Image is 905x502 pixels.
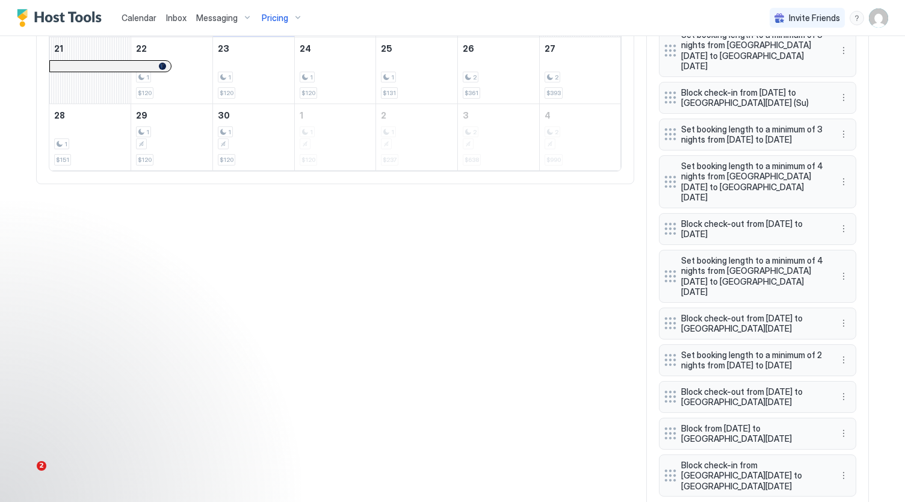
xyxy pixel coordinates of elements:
[228,73,231,81] span: 1
[836,353,851,367] button: More options
[836,175,851,189] button: More options
[131,104,213,170] td: September 29, 2025
[54,43,63,54] span: 21
[218,43,229,54] span: 23
[56,156,69,164] span: $151
[294,104,376,170] td: October 1, 2025
[836,426,851,441] button: More options
[465,89,478,97] span: $361
[681,161,824,203] span: Set booking length to a minimum of 4 nights from [GEOGRAPHIC_DATA][DATE] to [GEOGRAPHIC_DATA][DATE]
[836,468,851,483] div: menu
[49,104,131,126] a: September 28, 2025
[836,127,851,141] div: menu
[381,110,386,120] span: 2
[64,140,67,148] span: 1
[836,90,851,105] button: More options
[681,386,824,407] span: Block check-out from [DATE] to [GEOGRAPHIC_DATA][DATE]
[376,37,457,60] a: September 25, 2025
[681,124,824,145] span: Set booking length to a minimum of 3 nights from [DATE] to [DATE]
[681,29,824,72] span: Set booking length to a minimum of 3 nights from [GEOGRAPHIC_DATA][DATE] to [GEOGRAPHIC_DATA][DATE]
[473,73,477,81] span: 2
[146,73,149,81] span: 1
[540,104,621,126] a: October 4, 2025
[836,222,851,236] button: More options
[836,90,851,105] div: menu
[166,13,187,23] span: Inbox
[458,104,539,126] a: October 3, 2025
[294,37,376,104] td: September 24, 2025
[546,89,561,97] span: $393
[836,316,851,330] button: More options
[545,110,551,120] span: 4
[836,127,851,141] button: More options
[681,313,824,334] span: Block check-out from [DATE] to [GEOGRAPHIC_DATA][DATE]
[196,13,238,23] span: Messaging
[212,104,294,170] td: September 30, 2025
[300,110,303,120] span: 1
[49,104,131,170] td: September 28, 2025
[213,104,294,126] a: September 30, 2025
[228,128,231,136] span: 1
[850,11,864,25] div: menu
[869,8,888,28] div: User profile
[836,316,851,330] div: menu
[836,175,851,189] div: menu
[381,43,392,54] span: 25
[213,37,294,60] a: September 23, 2025
[458,104,540,170] td: October 3, 2025
[220,89,233,97] span: $120
[836,43,851,58] div: menu
[12,461,41,490] iframe: Intercom live chat
[555,73,558,81] span: 2
[836,43,851,58] button: More options
[131,37,213,104] td: September 22, 2025
[218,110,230,120] span: 30
[458,37,539,60] a: September 26, 2025
[136,43,147,54] span: 22
[463,43,474,54] span: 26
[540,37,621,60] a: September 27, 2025
[9,385,250,469] iframe: Intercom notifications message
[131,37,212,60] a: September 22, 2025
[122,11,156,24] a: Calendar
[836,222,851,236] div: menu
[681,460,824,492] span: Block check-in from [GEOGRAPHIC_DATA][DATE] to [GEOGRAPHIC_DATA][DATE]
[836,389,851,404] button: More options
[681,350,824,371] span: Set booking length to a minimum of 2 nights from [DATE] to [DATE]
[681,218,824,240] span: Block check-out from [DATE] to [DATE]
[301,89,315,97] span: $120
[300,43,311,54] span: 24
[836,426,851,441] div: menu
[220,156,233,164] span: $120
[539,104,621,170] td: October 4, 2025
[836,468,851,483] button: More options
[138,156,152,164] span: $120
[295,104,376,126] a: October 1, 2025
[295,37,376,60] a: September 24, 2025
[17,9,107,27] a: Host Tools Logo
[49,37,131,60] a: September 21, 2025
[376,37,458,104] td: September 25, 2025
[383,89,396,97] span: $131
[376,104,458,170] td: October 2, 2025
[836,269,851,284] button: More options
[131,104,212,126] a: September 29, 2025
[166,11,187,24] a: Inbox
[463,110,469,120] span: 3
[458,37,540,104] td: September 26, 2025
[391,73,394,81] span: 1
[136,110,147,120] span: 29
[539,37,621,104] td: September 27, 2025
[376,104,457,126] a: October 2, 2025
[836,269,851,284] div: menu
[122,13,156,23] span: Calendar
[681,87,824,108] span: Block check-in from [DATE] to [GEOGRAPHIC_DATA][DATE] (Su)
[681,255,824,297] span: Set booking length to a minimum of 4 nights from [GEOGRAPHIC_DATA][DATE] to [GEOGRAPHIC_DATA][DATE]
[545,43,555,54] span: 27
[836,353,851,367] div: menu
[262,13,288,23] span: Pricing
[146,128,149,136] span: 1
[54,110,65,120] span: 28
[310,73,313,81] span: 1
[789,13,840,23] span: Invite Friends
